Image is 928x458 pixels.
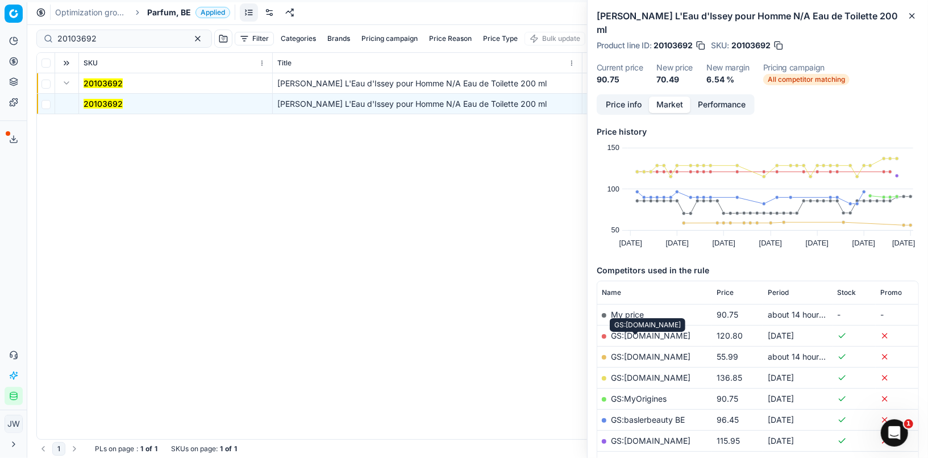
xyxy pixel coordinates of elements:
[597,74,643,85] dd: 90.75
[357,32,422,45] button: Pricing campaign
[478,32,522,45] button: Price Type
[876,304,918,325] td: -
[277,99,547,109] span: [PERSON_NAME] L'Eau d'Issey pour Homme N/A Eau de Toilette 200 ml
[768,415,794,424] span: [DATE]
[84,98,123,110] button: 20103692
[155,444,157,453] strong: 1
[52,442,65,456] button: 1
[611,310,644,319] span: My price
[84,59,98,68] span: SKU
[597,9,919,36] h2: [PERSON_NAME] L'Eau d'Issey pour Homme N/A Eau de Toilette 200 ml
[611,436,690,445] a: GS:[DOMAIN_NAME]
[717,331,743,340] span: 120.80
[768,394,794,403] span: [DATE]
[880,288,902,297] span: Promo
[84,99,123,109] mark: 20103692
[607,185,619,193] text: 100
[881,419,908,447] iframe: Intercom live chat
[195,7,230,18] span: Applied
[60,56,73,70] button: Expand all
[717,373,742,382] span: 136.85
[597,265,919,276] h5: Competitors used in the rule
[55,7,128,18] a: Optimization groups
[5,415,22,432] span: JW
[806,239,829,247] text: [DATE]
[597,126,919,138] h5: Price history
[607,143,619,152] text: 150
[666,239,689,247] text: [DATE]
[234,444,237,453] strong: 1
[277,78,547,88] span: [PERSON_NAME] L'Eau d'Issey pour Homme N/A Eau de Toilette 200 ml
[763,74,850,85] span: All competitor matching
[277,59,292,68] span: Title
[235,32,274,45] button: Filter
[140,444,143,453] strong: 1
[706,74,750,85] dd: 6.54 %
[225,444,232,453] strong: of
[706,64,750,72] dt: New margin
[220,444,223,453] strong: 1
[55,7,230,18] nav: breadcrumb
[717,436,740,445] span: 115.95
[597,41,651,49] span: Product line ID :
[768,288,789,297] span: Period
[717,415,739,424] span: 96.45
[713,239,735,247] text: [DATE]
[598,97,649,113] button: Price info
[36,442,50,456] button: Go to previous page
[36,442,81,456] nav: pagination
[602,288,621,297] span: Name
[60,76,73,90] button: Expand
[690,97,753,113] button: Performance
[649,97,690,113] button: Market
[656,74,693,85] dd: 70.49
[611,415,685,424] a: GS:baslerbeauty BE
[147,7,230,18] span: Parfum, BEApplied
[768,310,839,319] span: about 14 hours ago
[425,32,476,45] button: Price Reason
[95,444,134,453] span: PLs on page
[57,33,182,44] input: Search by SKU or title
[654,40,693,51] span: 20103692
[611,226,619,234] text: 50
[95,444,157,453] div: :
[768,373,794,382] span: [DATE]
[838,288,856,297] span: Stock
[768,331,794,340] span: [DATE]
[323,32,355,45] button: Brands
[731,40,771,51] span: 20103692
[276,32,321,45] button: Categories
[84,78,123,88] mark: 20103692
[717,352,738,361] span: 55.99
[611,331,690,340] a: GS:[DOMAIN_NAME]
[711,41,729,49] span: SKU :
[768,436,794,445] span: [DATE]
[147,7,191,18] span: Parfum, BE
[68,442,81,456] button: Go to next page
[904,419,913,428] span: 1
[717,394,738,403] span: 90.75
[171,444,218,453] span: SKUs on page :
[619,239,642,247] text: [DATE]
[768,352,839,361] span: about 14 hours ago
[145,444,152,453] strong: of
[759,239,782,247] text: [DATE]
[610,318,685,332] div: GS:[DOMAIN_NAME]
[852,239,875,247] text: [DATE]
[833,304,876,325] td: -
[597,64,643,72] dt: Current price
[763,64,850,72] dt: Pricing campaign
[892,239,915,247] text: [DATE]
[611,394,667,403] a: GS:MyOrigines
[611,373,690,382] a: GS:[DOMAIN_NAME]
[84,78,123,89] button: 20103692
[656,64,693,72] dt: New price
[717,310,738,319] span: 90.75
[5,415,23,433] button: JW
[525,32,585,45] button: Bulk update
[717,288,734,297] span: Price
[611,352,690,361] a: GS:[DOMAIN_NAME]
